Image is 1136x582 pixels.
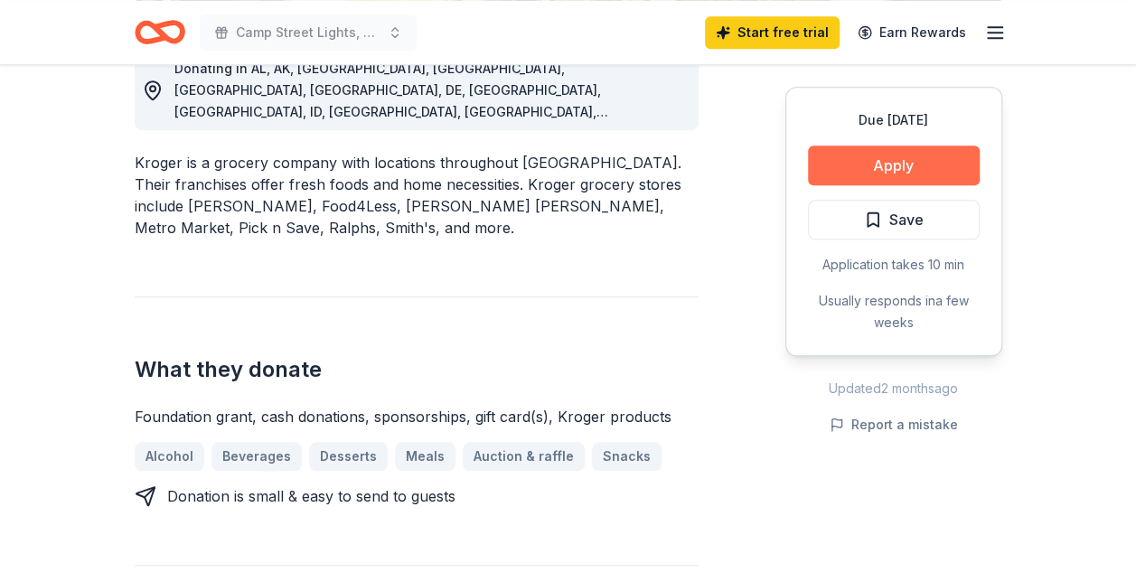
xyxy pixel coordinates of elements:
div: Kroger is a grocery company with locations throughout [GEOGRAPHIC_DATA]. Their franchises offer f... [135,152,699,239]
span: Save [889,208,924,231]
div: Donation is small & easy to send to guests [167,485,455,507]
a: Alcohol [135,442,204,471]
a: Earn Rewards [847,16,977,49]
a: Snacks [592,442,662,471]
button: Apply [808,145,980,185]
a: Auction & raffle [463,442,585,471]
div: Usually responds in a few weeks [808,290,980,333]
a: Meals [395,442,455,471]
h2: What they donate [135,355,699,384]
div: Application takes 10 min [808,254,980,276]
a: Start free trial [705,16,840,49]
span: Camp Street Lights, a sleep-out to raise awareness of youth homelessness [236,22,380,43]
div: Updated 2 months ago [785,378,1002,399]
a: Beverages [211,442,302,471]
a: Home [135,11,185,53]
a: Desserts [309,442,388,471]
button: Report a mistake [830,414,958,436]
div: Foundation grant, cash donations, sponsorships, gift card(s), Kroger products [135,406,699,427]
div: Due [DATE] [808,109,980,131]
button: Save [808,200,980,239]
button: Camp Street Lights, a sleep-out to raise awareness of youth homelessness [200,14,417,51]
